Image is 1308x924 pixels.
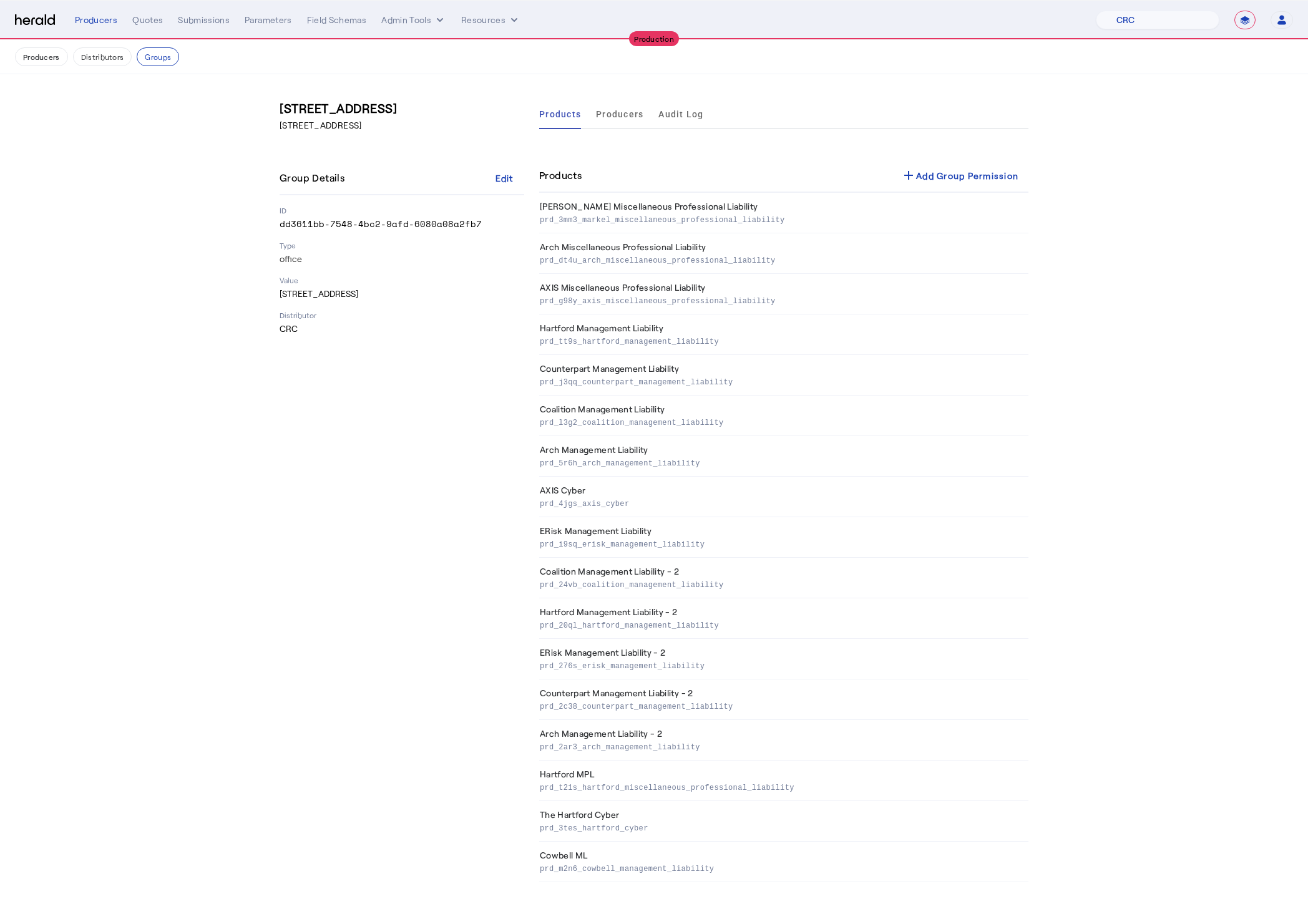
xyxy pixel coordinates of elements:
p: Distributor [280,310,524,320]
td: The Hartford Cyber [539,801,1028,842]
span: Products [539,110,581,119]
h3: [STREET_ADDRESS] [280,99,524,117]
span: Audit Log [658,110,703,119]
button: Groups [137,47,179,66]
div: Submissions [178,14,230,26]
p: prd_3tes_hartford_cyber [540,821,1023,834]
p: prd_m2n6_cowbell_management_liability [540,862,1023,874]
td: Cowbell ML [539,842,1028,882]
div: Parameters [245,14,292,26]
a: Producers [596,99,643,129]
span: Producers [596,110,643,119]
h4: Group Details [280,170,349,185]
p: prd_tt9s_hartford_management_liability [540,334,1023,347]
td: [PERSON_NAME] Miscellaneous Professional Liability [539,193,1028,233]
td: Arch Management Liability - 2 [539,720,1028,761]
div: Quotes [132,14,163,26]
p: prd_dt4u_arch_miscellaneous_professional_liability [540,253,1023,266]
button: Edit [484,167,524,189]
p: prd_3mm3_markel_miscellaneous_professional_liability [540,213,1023,225]
td: Hartford Management Liability [539,314,1028,355]
td: Counterpart Management Liability [539,355,1028,396]
div: Producers [75,14,117,26]
mat-icon: add [901,168,916,183]
h4: Products [539,168,582,183]
p: prd_j3qq_counterpart_management_liability [540,375,1023,387]
p: prd_g98y_axis_miscellaneous_professional_liability [540,294,1023,306]
p: [STREET_ADDRESS] [280,288,524,300]
a: Products [539,99,581,129]
td: Coalition Management Liability - 2 [539,558,1028,598]
td: Hartford MPL [539,761,1028,801]
button: Resources dropdown menu [461,14,520,26]
td: Hartford Management Liability - 2 [539,598,1028,639]
div: Production [629,31,679,46]
p: prd_24vb_coalition_management_liability [540,578,1023,590]
button: Producers [15,47,68,66]
div: Edit [495,172,514,185]
p: ID [280,205,524,215]
p: prd_5r6h_arch_management_liability [540,456,1023,469]
div: Add Group Permission [901,168,1018,183]
p: prd_t21s_hartford_miscellaneous_professional_liability [540,781,1023,793]
p: prd_276s_erisk_management_liability [540,659,1023,671]
p: Value [280,275,524,285]
p: [STREET_ADDRESS] [280,119,524,132]
p: prd_4jgs_axis_cyber [540,497,1023,509]
img: Herald Logo [15,14,55,26]
td: ERisk Management Liability [539,517,1028,558]
td: Counterpart Management Liability - 2 [539,679,1028,720]
p: prd_l3g2_coalition_management_liability [540,416,1023,428]
p: dd3611bb-7548-4bc2-9afd-6080a08a2fb7 [280,218,524,230]
td: AXIS Miscellaneous Professional Liability [539,274,1028,314]
button: Add Group Permission [891,164,1028,187]
td: Coalition Management Liability [539,396,1028,436]
td: ERisk Management Liability - 2 [539,639,1028,679]
p: prd_i9sq_erisk_management_liability [540,537,1023,550]
td: Arch Miscellaneous Professional Liability [539,233,1028,274]
td: Arch Management Liability [539,436,1028,477]
div: Field Schemas [307,14,367,26]
p: Type [280,240,524,250]
p: office [280,253,524,265]
td: AXIS Cyber [539,477,1028,517]
p: prd_20ql_hartford_management_liability [540,618,1023,631]
p: prd_2ar3_arch_management_liability [540,740,1023,752]
button: Distributors [73,47,132,66]
p: prd_2c38_counterpart_management_liability [540,699,1023,712]
button: internal dropdown menu [381,14,446,26]
p: CRC [280,323,524,335]
a: Audit Log [658,99,703,129]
